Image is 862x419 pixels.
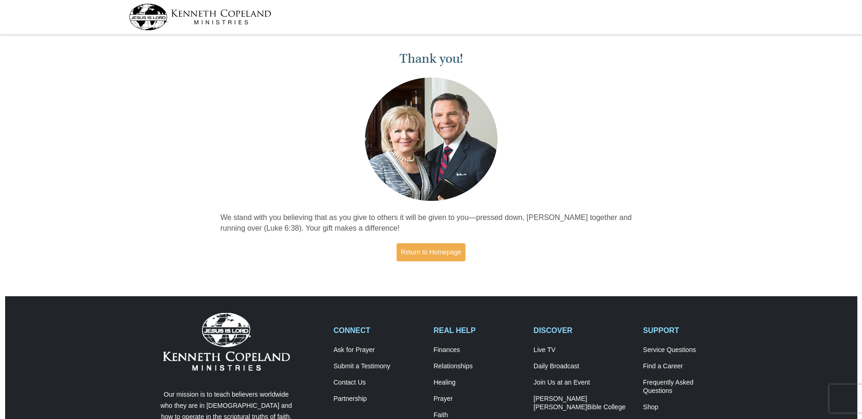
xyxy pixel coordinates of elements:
a: Finances [433,346,524,354]
a: Prayer [433,395,524,403]
a: Shop [643,403,734,412]
a: Service Questions [643,346,734,354]
img: kcm-header-logo.svg [129,4,271,30]
a: Relationships [433,362,524,371]
a: Return to Homepage [397,243,465,261]
h1: Thank you! [221,51,642,67]
h2: CONNECT [334,326,424,335]
h2: SUPPORT [643,326,734,335]
h2: DISCOVER [533,326,633,335]
a: Daily Broadcast [533,362,633,371]
span: Bible College [587,403,626,411]
a: Partnership [334,395,424,403]
img: Kenneth Copeland Ministries [163,313,290,371]
a: Healing [433,379,524,387]
a: Frequently AskedQuestions [643,379,734,395]
a: Submit a Testimony [334,362,424,371]
a: Contact Us [334,379,424,387]
a: Live TV [533,346,633,354]
img: Kenneth and Gloria [363,75,500,203]
a: Ask for Prayer [334,346,424,354]
p: We stand with you believing that as you give to others it will be given to you—pressed down, [PER... [221,213,642,234]
a: [PERSON_NAME] [PERSON_NAME]Bible College [533,395,633,412]
a: Find a Career [643,362,734,371]
h2: REAL HELP [433,326,524,335]
a: Join Us at an Event [533,379,633,387]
